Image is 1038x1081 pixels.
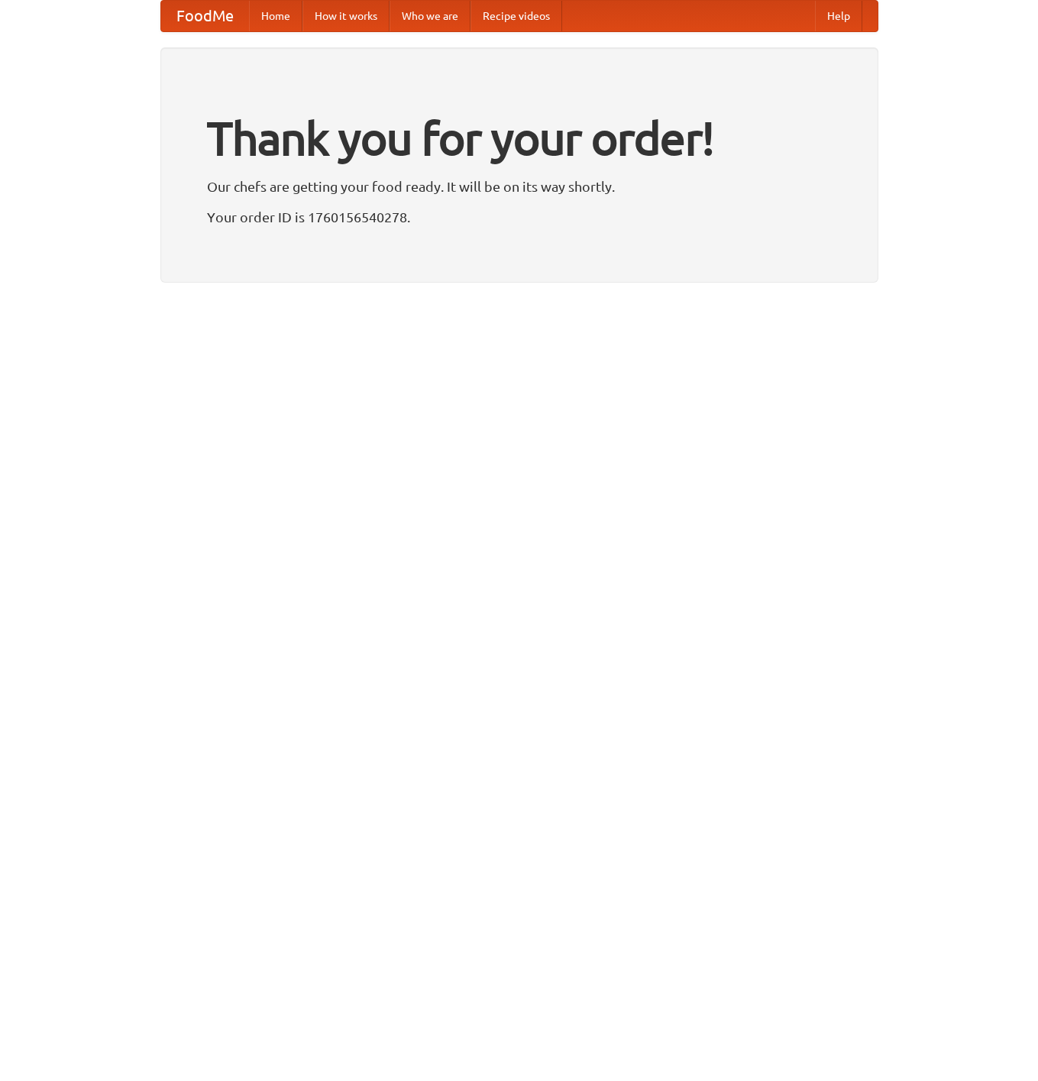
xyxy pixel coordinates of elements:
a: Help [815,1,862,31]
p: Your order ID is 1760156540278. [207,206,832,228]
a: Who we are [390,1,470,31]
a: How it works [302,1,390,31]
a: Home [249,1,302,31]
a: Recipe videos [470,1,562,31]
h1: Thank you for your order! [207,102,832,175]
p: Our chefs are getting your food ready. It will be on its way shortly. [207,175,832,198]
a: FoodMe [161,1,249,31]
